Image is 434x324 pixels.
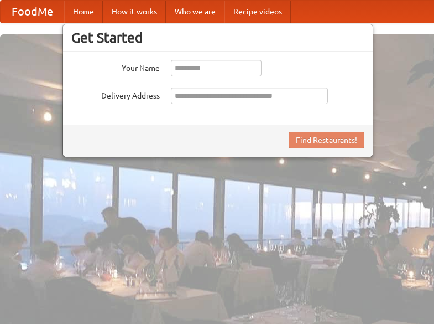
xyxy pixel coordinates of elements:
[224,1,291,23] a: Recipe videos
[166,1,224,23] a: Who we are
[289,132,364,148] button: Find Restaurants!
[71,60,160,74] label: Your Name
[64,1,103,23] a: Home
[71,29,364,46] h3: Get Started
[1,1,64,23] a: FoodMe
[103,1,166,23] a: How it works
[71,88,160,101] label: Delivery Address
